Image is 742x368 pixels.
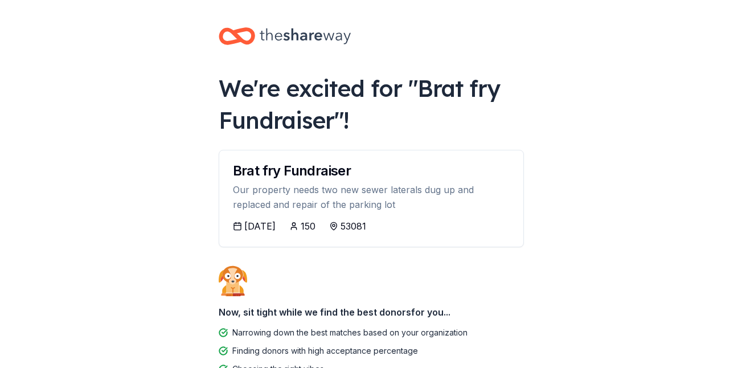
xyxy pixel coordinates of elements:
[219,265,247,296] img: Dog waiting patiently
[244,219,276,233] div: [DATE]
[232,326,468,340] div: Narrowing down the best matches based on your organization
[301,219,315,233] div: 150
[233,182,510,212] div: Our property needs two new sewer laterals dug up and replaced and repair of the parking lot
[219,301,524,324] div: Now, sit tight while we find the best donors for you...
[219,72,524,136] div: We're excited for " Brat fry Fundraiser "!
[233,164,510,178] div: Brat fry Fundraiser
[232,344,418,358] div: Finding donors with high acceptance percentage
[341,219,366,233] div: 53081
